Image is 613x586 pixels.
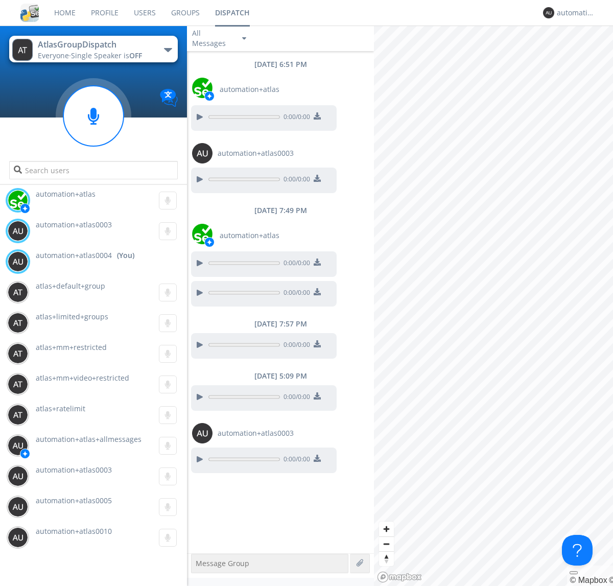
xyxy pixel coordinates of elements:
img: 373638.png [192,143,213,163]
img: d2d01cd9b4174d08988066c6d424eccd [192,224,213,244]
img: download media button [314,259,321,266]
span: automation+atlas0004 [36,250,112,261]
div: automation+atlas0004 [557,8,595,18]
img: 373638.png [8,313,28,333]
img: 373638.png [8,343,28,364]
input: Search users [9,161,177,179]
span: automation+atlas+allmessages [36,434,142,444]
img: d2d01cd9b4174d08988066c6d424eccd [8,190,28,210]
button: Zoom out [379,536,394,551]
button: Toggle attribution [570,571,578,574]
img: 373638.png [192,423,213,443]
img: caret-down-sm.svg [242,37,246,40]
span: automation+atlas0003 [218,428,294,438]
div: Everyone · [38,51,153,61]
img: download media button [314,112,321,120]
img: Translation enabled [160,89,178,107]
span: atlas+default+group [36,281,105,291]
span: OFF [129,51,142,60]
span: automation+atlas0003 [36,465,112,475]
span: atlas+limited+groups [36,312,108,321]
span: 0:00 / 0:00 [280,340,310,351]
button: Reset bearing to north [379,551,394,566]
div: [DATE] 7:49 PM [187,205,374,216]
span: 0:00 / 0:00 [280,112,310,124]
span: 0:00 / 0:00 [280,455,310,466]
span: 0:00 / 0:00 [280,288,310,299]
img: 373638.png [8,251,28,272]
div: (You) [117,250,134,261]
img: download media button [314,455,321,462]
img: 373638.png [8,374,28,394]
span: atlas+mm+restricted [36,342,107,352]
span: Single Speaker is [71,51,142,60]
a: Mapbox logo [377,571,422,583]
img: download media button [314,392,321,400]
span: Reset bearing to north [379,552,394,566]
img: download media button [314,175,321,182]
img: 373638.png [12,39,33,61]
img: cddb5a64eb264b2086981ab96f4c1ba7 [20,4,39,22]
img: 373638.png [8,435,28,456]
span: 0:00 / 0:00 [280,392,310,404]
span: automation+atlas0005 [36,496,112,505]
img: 373638.png [8,497,28,517]
a: Mapbox [570,576,607,584]
img: download media button [314,288,321,295]
span: automation+atlas [220,84,279,95]
div: AtlasGroupDispatch [38,39,153,51]
span: automation+atlas0003 [218,148,294,158]
span: automation+atlas [220,230,279,241]
span: atlas+mm+video+restricted [36,373,129,383]
img: 373638.png [8,221,28,241]
iframe: Toggle Customer Support [562,535,593,566]
div: [DATE] 5:09 PM [187,371,374,381]
img: download media button [314,340,321,347]
img: 373638.png [8,405,28,425]
img: 373638.png [8,282,28,302]
div: [DATE] 7:57 PM [187,319,374,329]
button: AtlasGroupDispatchEveryone·Single Speaker isOFF [9,36,177,62]
span: automation+atlas0003 [36,220,112,229]
div: [DATE] 6:51 PM [187,59,374,69]
span: 0:00 / 0:00 [280,175,310,186]
img: 373638.png [8,527,28,548]
span: atlas+ratelimit [36,404,85,413]
img: 373638.png [8,466,28,486]
img: 373638.png [543,7,554,18]
span: 0:00 / 0:00 [280,259,310,270]
button: Zoom in [379,522,394,536]
span: automation+atlas [36,189,96,199]
div: All Messages [192,28,233,49]
span: automation+atlas0010 [36,526,112,536]
img: d2d01cd9b4174d08988066c6d424eccd [192,78,213,98]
